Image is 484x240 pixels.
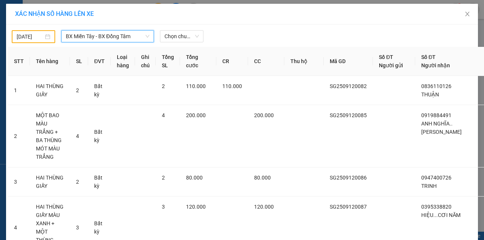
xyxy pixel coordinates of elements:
img: logo.jpg [4,4,30,30]
span: 0836110126 [421,83,451,89]
th: Ghi chú [135,47,156,76]
span: 120.000 [254,204,274,210]
span: 4 [162,112,165,118]
td: MỘT BAO MÀU TRẮNG + BA THÙNG MÓT MÀU TRẮNG [30,105,70,167]
th: CC [248,47,284,76]
li: Xe Khách THẮNG [4,4,110,18]
span: 0395338820 [421,204,451,210]
th: Thu hộ [284,47,324,76]
th: Mã GD [324,47,373,76]
th: SL [70,47,88,76]
span: 80.000 [254,175,271,181]
span: Chọn chuyến [164,31,199,42]
li: VP Trạm Sông Đốc [52,32,101,40]
span: Số ĐT [421,54,436,60]
span: 200.000 [186,112,206,118]
td: 1 [8,76,30,105]
span: 2 [162,175,165,181]
span: 120.000 [186,204,206,210]
td: Bất kỳ [88,76,111,105]
span: BX Miền Tây - BX Đồng Tâm [66,31,149,42]
th: CR [216,47,248,76]
td: Bất kỳ [88,105,111,167]
td: 3 [8,167,30,197]
span: 0919884491 [421,112,451,118]
span: 80.000 [186,175,203,181]
span: 200.000 [254,112,274,118]
th: Tổng cước [180,47,216,76]
th: STT [8,47,30,76]
span: 3 [76,225,79,231]
span: SG2509120087 [330,204,367,210]
span: close [464,11,470,17]
td: HAI THÙNG GIẤY [30,167,70,197]
span: Số ĐT [379,54,393,60]
span: THUẬN [421,91,439,98]
span: Người gửi [379,62,403,68]
th: ĐVT [88,47,111,76]
span: ANH NGHĨA..[PERSON_NAME] [421,121,462,135]
span: down [145,34,150,39]
span: XÁC NHẬN SỐ HÀNG LÊN XE [15,10,94,17]
span: 2 [76,87,79,93]
span: SG2509120082 [330,83,367,89]
th: Loại hàng [111,47,135,76]
span: SG2509120086 [330,175,367,181]
td: Bất kỳ [88,167,111,197]
span: Người nhận [421,62,450,68]
span: 2 [162,83,165,89]
li: VP Trạm [GEOGRAPHIC_DATA] [4,32,52,57]
span: 0947400726 [421,175,451,181]
td: 2 [8,105,30,167]
span: 3 [162,204,165,210]
th: Tổng SL [156,47,180,76]
button: Close [457,4,478,25]
span: 110.000 [186,83,206,89]
td: HAI THÙNG GIẤY [30,76,70,105]
input: 12/09/2025 [17,33,43,41]
span: 2 [76,179,79,185]
span: environment [52,42,57,47]
span: SG2509120085 [330,112,367,118]
span: 110.000 [222,83,242,89]
th: Tên hàng [30,47,70,76]
b: Khóm 7 - Thị Trấn Sông Đốc [52,42,89,56]
span: TRINH [421,183,437,189]
span: 4 [76,133,79,139]
span: HIỆU...CƠI NĂM [421,212,461,218]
